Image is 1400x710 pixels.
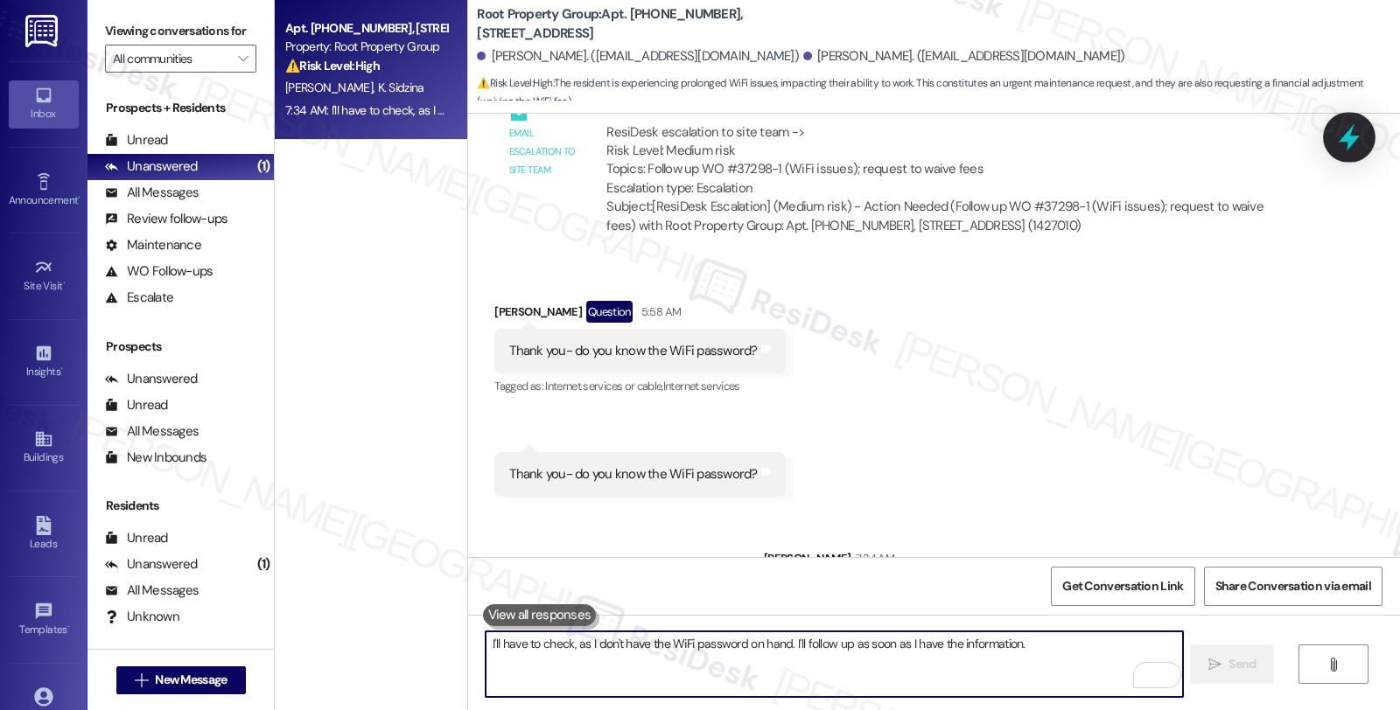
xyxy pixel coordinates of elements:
button: Send [1190,644,1275,684]
div: [PERSON_NAME]. ([EMAIL_ADDRESS][DOMAIN_NAME]) [803,47,1125,66]
div: WO Follow-ups [105,262,213,281]
strong: ⚠️ Risk Level: High [477,76,552,90]
div: Unread [105,396,168,414]
i:  [1208,658,1221,672]
button: New Message [116,666,246,694]
div: Unread [105,131,168,150]
span: : The resident is experiencing prolonged WiFi issues, impacting their ability to work. This const... [477,74,1400,112]
div: Subject: [ResiDesk Escalation] (Medium risk) - Action Needed (Follow up WO #37298-1 (WiFi issues)... [606,198,1291,235]
div: Question [586,301,633,323]
div: Tagged as: [494,373,785,399]
input: All communities [113,45,228,73]
span: • [60,363,63,375]
div: Escalate [105,289,173,307]
a: Templates • [9,596,79,644]
textarea: To enrich screen reader interactions, please activate Accessibility in Grammarly extension settings [486,631,1182,697]
span: • [63,277,66,289]
span: [PERSON_NAME] [285,80,378,95]
span: New Message [155,671,227,689]
a: Inbox [9,80,79,128]
div: 7:34 AM: I'll have to check, as I don't have the WiFi password on hand. I'll follow up as soon as... [285,102,864,118]
a: Site Visit • [9,253,79,300]
div: Thank you- do you know the WiFi password? [509,342,757,360]
div: (1) [253,153,275,180]
a: Leads [9,511,79,558]
div: 5:58 AM [637,303,681,321]
div: [PERSON_NAME] [764,549,1387,574]
span: Get Conversation Link [1062,577,1183,595]
div: Residents [87,497,274,515]
span: Send [1228,655,1256,673]
span: • [67,621,70,633]
div: Unanswered [105,157,198,176]
span: Share Conversation via email [1215,577,1371,595]
span: Internet services [663,379,740,393]
div: All Messages [105,581,199,600]
div: Unanswered [105,555,198,574]
strong: ⚠️ Risk Level: High [285,58,380,73]
i:  [135,673,148,687]
a: Buildings [9,424,79,471]
div: (1) [253,551,275,578]
span: • [78,191,80,204]
b: Root Property Group: Apt. [PHONE_NUMBER], [STREET_ADDRESS] [477,5,827,43]
div: [PERSON_NAME]. ([EMAIL_ADDRESS][DOMAIN_NAME]) [477,47,799,66]
div: All Messages [105,184,199,202]
img: ResiDesk Logo [25,15,61,47]
div: Thank you- do you know the WiFi password? [509,465,757,484]
button: Share Conversation via email [1204,567,1382,606]
span: Internet services or cable , [545,379,662,393]
div: Prospects + Residents [87,99,274,117]
div: Review follow-ups [105,210,227,228]
a: Insights • [9,338,79,386]
div: Unknown [105,608,179,626]
span: K. Sidzina [378,80,424,95]
div: Unread [105,529,168,547]
div: Prospects [87,338,274,356]
div: Apt. [PHONE_NUMBER], [STREET_ADDRESS] [285,19,447,38]
label: Viewing conversations for [105,17,256,45]
div: Property: Root Property Group [285,38,447,56]
div: ResiDesk escalation to site team -> Risk Level: Medium risk Topics: Follow up WO #37298-1 (WiFi i... [606,123,1291,198]
div: [PERSON_NAME] [494,301,785,329]
div: Email escalation to site team [509,124,577,180]
i:  [1326,658,1340,672]
div: Unanswered [105,370,198,388]
div: 7:34 AM [851,549,894,567]
div: New Inbounds [105,449,206,467]
button: Get Conversation Link [1051,567,1194,606]
i:  [238,52,248,66]
div: All Messages [105,422,199,441]
div: Maintenance [105,236,201,254]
